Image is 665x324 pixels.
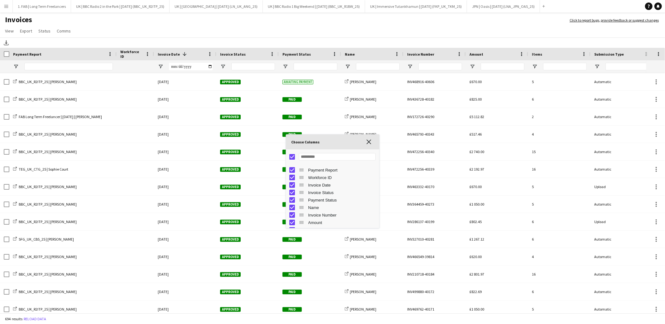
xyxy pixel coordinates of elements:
a: BBC_UK_R2ITP_25 | [PERSON_NAME] [13,149,77,154]
span: Name [345,52,355,57]
a: BBC_UK_R2ITP_25 | [PERSON_NAME] [13,289,77,294]
span: £802.45 [470,219,482,224]
div: [DATE] [154,248,216,265]
span: Paid [282,272,302,277]
div: INV286137-40199 [403,213,466,230]
div: [DATE] [154,301,216,318]
span: Approved [220,307,241,312]
div: Payment Status Column [286,196,379,204]
span: SFG_UK_CBS_25 | [PERSON_NAME] [19,237,74,242]
div: [DATE] [154,143,216,160]
span: £2 801.97 [470,272,484,277]
div: Upload [590,178,653,195]
div: Automatic [590,143,653,160]
button: Open Filter Menu [282,64,288,69]
span: £2 192.97 [470,167,484,172]
span: £670.00 [470,184,482,189]
span: Approved [220,97,241,102]
div: Automatic [590,108,653,125]
span: Items [532,52,542,57]
button: Open Filter Menu [407,64,413,69]
span: Invoice Date [158,52,180,57]
a: BBC_UK_R2ITP_25 | [PERSON_NAME] [13,219,77,224]
button: Open Filter Menu [13,64,19,69]
div: 5 [528,73,590,90]
span: [PERSON_NAME] [350,307,376,312]
div: 15 [528,143,590,160]
button: Open Filter Menu [220,64,226,69]
span: FAB Long Term Freelancer | [DATE] | [PERSON_NAME] [19,114,102,119]
input: Invoice Status Filter Input [231,63,275,70]
span: Awaiting payment [282,80,313,84]
a: Export [17,27,35,35]
div: Automatic [590,283,653,300]
input: Invoice Date Filter Input [169,63,213,70]
span: Invoice Date [308,183,376,187]
span: £1 267.12 [470,237,484,242]
span: BBC_UK_R2ITP_25 | [PERSON_NAME] [19,307,77,312]
div: 4 [528,126,590,143]
a: BBC_UK_R2ITP_25 | [PERSON_NAME] [13,254,77,259]
span: Invoice Number [407,52,434,57]
div: Invoice Date Column [286,181,379,189]
div: Automatic [590,301,653,318]
a: FAB Long Term Freelancer | [DATE] | [PERSON_NAME] [13,114,102,119]
span: Approved [220,115,241,119]
button: JPN | Oasis | [DATE] (LNA_JPN_OAS_25) [467,0,540,12]
span: [PERSON_NAME] [350,254,376,259]
span: Approved [220,150,241,154]
span: BBC_UK_R2ITP_25 | [PERSON_NAME] [19,219,77,224]
span: TEG_UK_CTG_25 | Sophie Court [19,167,68,172]
span: Approved [220,220,241,224]
div: INV364459-40273 [403,196,466,213]
button: Open Filter Menu [594,64,600,69]
div: 2 [528,108,590,125]
a: SFG_UK_CBS_25 | [PERSON_NAME] [13,237,74,242]
a: BBC_UK_R2ITP_25 | [PERSON_NAME] [13,202,77,207]
span: Name [308,205,376,210]
span: £620.00 [470,254,482,259]
span: Paid [282,202,302,207]
a: BBC_UK_R2ITP_25 | [PERSON_NAME] [13,132,77,137]
span: £517.46 [470,132,482,137]
div: INV436728-40182 [403,91,466,108]
div: INV210718-40184 [403,266,466,283]
input: Filter Columns Input [299,153,376,161]
div: Items Column [286,226,379,234]
button: Open Filter Menu [345,64,350,69]
div: Automatic [590,73,653,90]
div: [DATE] [154,161,216,178]
div: Choose Columns [286,134,379,228]
span: Paid [282,132,302,137]
span: Approved [220,255,241,259]
span: [PERSON_NAME] [350,237,376,242]
span: Submission Type [594,52,624,57]
span: Payment Report [13,52,41,57]
div: 16 [528,161,590,178]
span: Invoice Status [308,190,376,195]
div: 6 [528,91,590,108]
span: Comms [57,28,71,34]
div: [DATE] [154,231,216,248]
span: [PERSON_NAME] [350,79,376,84]
div: [DATE] [154,108,216,125]
a: Status [36,27,53,35]
button: 1. FAB | Long Term Freelancers [13,0,71,12]
a: BBC_UK_R2ITP_25 | [PERSON_NAME] [13,272,77,277]
input: Invoice Number Filter Input [418,63,462,70]
span: Paid [282,220,302,224]
div: 4 [528,248,590,265]
app-action-btn: Download [2,39,10,47]
div: Workforce ID Column [286,174,379,181]
a: View [2,27,16,35]
span: Approved [220,272,241,277]
span: BBC_UK_R2ITP_25 | [PERSON_NAME] [19,97,77,102]
input: Payment Report Filter Input [24,63,113,70]
div: Automatic [590,248,653,265]
div: INV463332-40170 [403,178,466,195]
span: Choose Columns [292,140,363,144]
span: Status [38,28,51,34]
div: Column List 10 Columns [286,166,379,241]
span: £825.00 [470,97,482,102]
span: BBC_UK_R2ITP_25 | [PERSON_NAME] [19,79,77,84]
